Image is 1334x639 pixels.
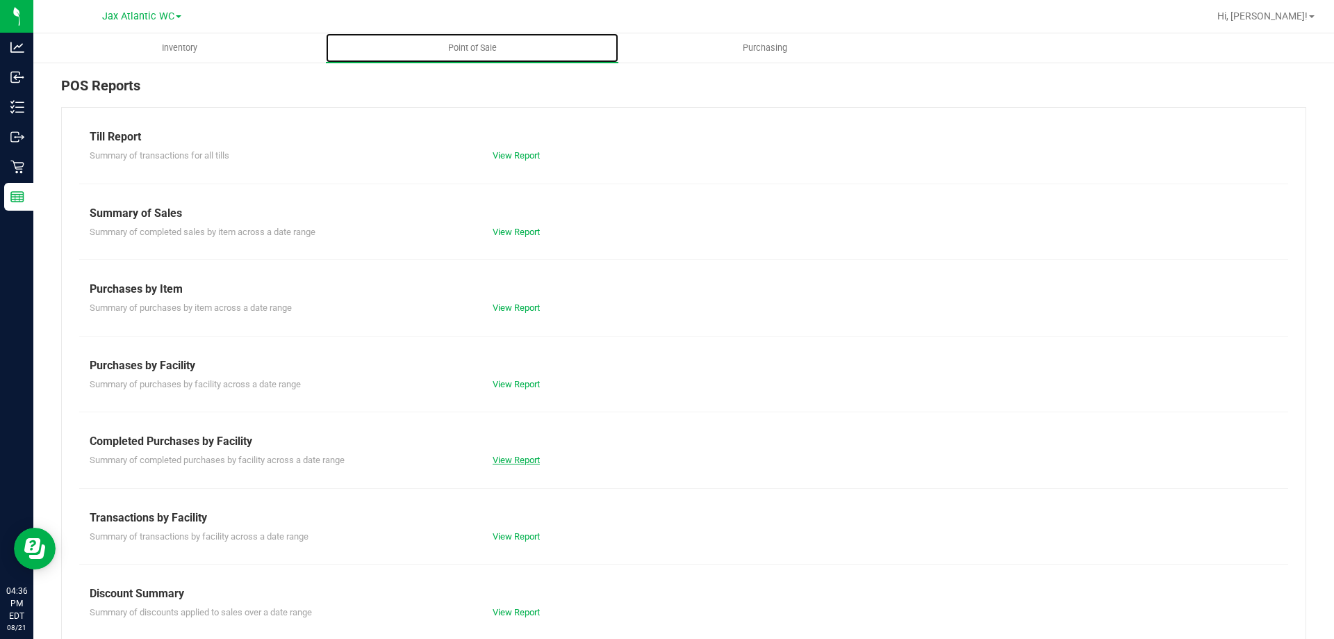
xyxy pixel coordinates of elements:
[493,227,540,237] a: View Report
[618,33,911,63] a: Purchasing
[90,585,1278,602] div: Discount Summary
[90,150,229,161] span: Summary of transactions for all tills
[10,130,24,144] inline-svg: Outbound
[90,205,1278,222] div: Summary of Sales
[90,129,1278,145] div: Till Report
[90,357,1278,374] div: Purchases by Facility
[90,510,1278,526] div: Transactions by Facility
[10,40,24,54] inline-svg: Analytics
[493,607,540,617] a: View Report
[143,42,216,54] span: Inventory
[6,585,27,622] p: 04:36 PM EDT
[90,607,312,617] span: Summary of discounts applied to sales over a date range
[10,70,24,84] inline-svg: Inbound
[326,33,618,63] a: Point of Sale
[90,531,308,542] span: Summary of transactions by facility across a date range
[493,379,540,389] a: View Report
[90,433,1278,450] div: Completed Purchases by Facility
[90,227,315,237] span: Summary of completed sales by item across a date range
[102,10,174,22] span: Jax Atlantic WC
[493,150,540,161] a: View Report
[90,455,345,465] span: Summary of completed purchases by facility across a date range
[90,302,292,313] span: Summary of purchases by item across a date range
[90,379,301,389] span: Summary of purchases by facility across a date range
[10,190,24,204] inline-svg: Reports
[493,455,540,465] a: View Report
[429,42,516,54] span: Point of Sale
[493,302,540,313] a: View Report
[10,100,24,114] inline-svg: Inventory
[14,528,56,569] iframe: Resource center
[90,281,1278,298] div: Purchases by Item
[61,75,1306,107] div: POS Reports
[33,33,326,63] a: Inventory
[10,160,24,174] inline-svg: Retail
[493,531,540,542] a: View Report
[1217,10,1308,22] span: Hi, [PERSON_NAME]!
[724,42,806,54] span: Purchasing
[6,622,27,633] p: 08/21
